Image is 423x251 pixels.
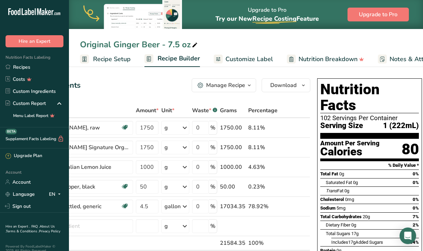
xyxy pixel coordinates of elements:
div: Manage Recipe [206,81,245,89]
span: 7% [413,214,419,219]
span: 2% [413,222,419,228]
a: Recipe Builder [144,51,200,67]
div: g [164,124,168,132]
div: 1000.00 [220,163,245,171]
a: Terms & Conditions . [6,229,39,234]
span: 1 (222mL) [383,122,419,130]
span: Upgrade to Pro [359,10,397,19]
button: Manage Recipe [192,78,256,92]
div: EN [49,190,63,198]
div: Upgrade to Pro [215,0,319,29]
span: 0g [339,171,344,176]
span: 17g [348,240,355,245]
div: Calories [320,147,380,157]
span: 0g [351,222,356,228]
span: 0g [344,188,349,193]
span: 20g [363,214,370,219]
span: Try our New Feature [215,15,319,23]
div: gallon [164,202,181,211]
div: [PERSON_NAME], raw [43,124,121,132]
div: 78.92% [248,202,278,211]
span: 34% [410,240,419,245]
div: BETA [6,129,17,134]
span: Total Fat [320,171,338,176]
span: Recipe Costing [252,15,296,23]
div: Original Ginger Beer - 7.5 oz [80,38,199,51]
span: Sodium [320,205,335,211]
div: [PERSON_NAME] Signature Organic Cane Sugar [43,143,129,152]
span: Percentage [248,106,278,115]
a: Recipe Setup [80,51,131,67]
div: 17034.35 [220,202,245,211]
h1: Nutrition Facts [320,81,419,113]
a: Customize Label [214,51,273,67]
span: Includes Added Sugars [331,240,383,245]
span: Fat [326,188,343,193]
span: Nutrition Breakdown [299,55,357,64]
span: Amount [136,106,159,115]
div: g [164,143,168,152]
span: 0% [413,180,419,185]
button: Hire an Expert [6,35,63,47]
a: Hire an Expert . [6,224,30,229]
span: Total Carbohydrates [320,214,362,219]
span: Unit [161,106,174,115]
div: g [164,163,168,171]
div: g [164,183,168,191]
div: g [164,222,168,230]
div: 80 [402,140,419,158]
i: Trans [326,188,337,193]
div: 1750.00 [220,143,245,152]
div: Gross Totals [31,240,133,247]
div: Waste [192,106,217,115]
div: Open Intercom Messenger [400,228,416,244]
a: Language [6,188,35,200]
span: 0% [413,205,419,211]
div: 21584.35 [220,239,245,247]
span: Serving Size [320,122,363,130]
span: 0g [353,180,358,185]
span: 0% [413,171,419,176]
span: Dietary Fiber [326,222,350,228]
div: Organic Italian Lemon Juice [43,163,129,171]
a: Privacy Policy [39,229,60,234]
div: 0.23% [248,183,278,191]
span: Cholesterol [320,197,344,202]
div: Custom Report [6,100,46,107]
span: 17g [351,231,359,236]
section: % Daily Value * [320,161,419,170]
div: 4.63% [248,163,278,171]
input: Add Ingredient [31,219,133,233]
button: Upgrade to Pro [348,8,409,21]
a: FAQ . [31,224,40,229]
span: Grams [220,106,237,115]
div: Upgrade Plan [6,153,42,160]
div: 1750.00 [220,124,245,132]
div: 8.11% [248,124,278,132]
div: 102 Servings Per Container [320,115,419,122]
div: Spices, pepper, black [43,183,121,191]
button: Download [262,78,310,92]
span: Saturated Fat [326,180,352,185]
span: 0% [413,197,419,202]
span: Customize Label [225,55,273,64]
div: 100% [248,239,278,247]
div: Amount Per Serving [320,140,380,147]
span: 0mg [345,197,354,202]
span: Recipe Builder [158,54,200,63]
span: Download [270,81,296,89]
span: 5mg [336,205,345,211]
span: Total Sugars [326,231,350,236]
span: Recipe Setup [93,55,131,64]
a: Nutrition Breakdown [287,51,364,67]
div: 8.11% [248,143,278,152]
div: 50.00 [220,183,245,191]
div: Water, bottled, generic [43,202,121,211]
a: About Us . [6,224,55,234]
